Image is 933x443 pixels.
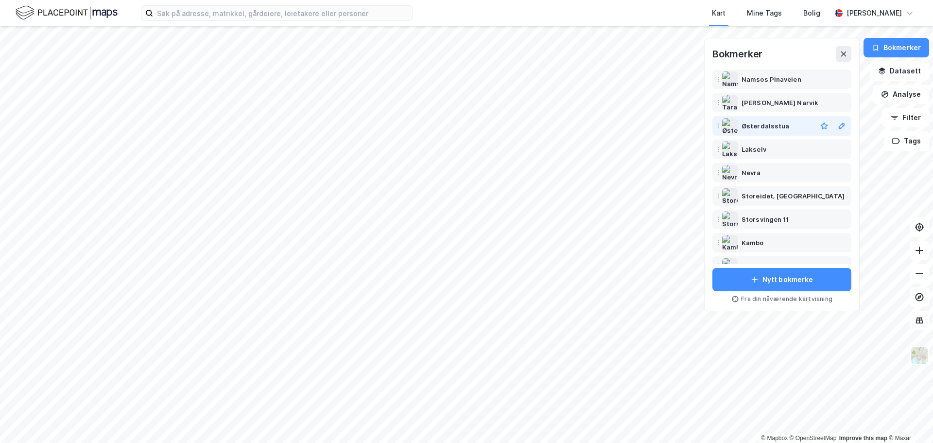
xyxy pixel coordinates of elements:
a: OpenStreetMap [790,435,837,442]
div: Lakselv [742,143,766,155]
img: Storeidet, Leknes [722,188,738,204]
div: Bokmerker [712,46,762,62]
img: Kambo [722,235,738,250]
button: Bokmerker [864,38,929,57]
div: Storeidet, [GEOGRAPHIC_DATA] [742,190,845,202]
a: Mapbox [761,435,788,442]
iframe: Chat Widget [884,396,933,443]
div: Kontrollprogram for chat [884,396,933,443]
div: Kambo [742,237,764,248]
img: Lakselv [722,142,738,157]
img: logo.f888ab2527a4732fd821a326f86c7f29.svg [16,4,118,21]
div: Kart [712,7,726,19]
img: Storsvingen 11 [722,212,738,227]
div: Nevra [742,167,761,178]
img: Z [910,346,929,365]
div: Namsos Pinaveien [742,73,801,85]
button: Filter [882,108,929,127]
img: Østerdalsstua [722,118,738,134]
div: Storsvingen 11 [742,213,789,225]
div: Østerdalsstua [742,120,789,132]
button: Analyse [873,85,929,104]
button: Datasett [870,61,929,81]
a: Improve this map [839,435,887,442]
img: Taraldsvik Narvik [722,95,738,110]
div: Mine Tags [747,7,782,19]
div: Bolig [803,7,820,19]
button: Nytt bokmerke [712,268,851,291]
input: Søk på adresse, matrikkel, gårdeiere, leietakere eller personer [153,6,413,20]
img: Roa Torg [722,258,738,274]
img: Namsos Pinaveien [722,71,738,87]
div: Roa Torg [742,260,771,272]
div: [PERSON_NAME] Narvik [742,97,818,108]
button: Tags [884,131,929,151]
div: [PERSON_NAME] [847,7,902,19]
div: Fra din nåværende kartvisning [712,295,851,303]
img: Nevra [722,165,738,180]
